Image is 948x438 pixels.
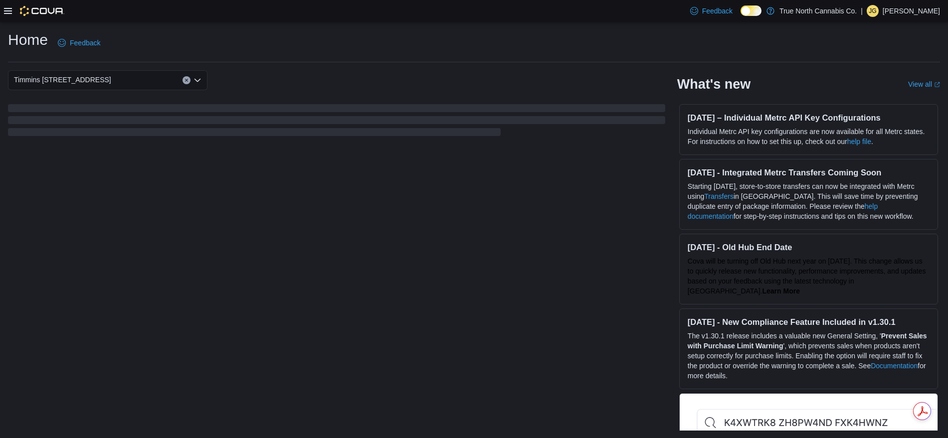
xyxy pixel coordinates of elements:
h2: What's new [677,76,751,92]
p: [PERSON_NAME] [883,5,940,17]
a: Transfers [704,192,734,200]
div: Jordan Guindon [867,5,879,17]
a: Feedback [54,33,104,53]
span: JG [869,5,876,17]
span: Timmins [STREET_ADDRESS] [14,74,111,86]
img: Cova [20,6,64,16]
a: help documentation [688,202,878,220]
input: Dark Mode [741,5,761,16]
a: Feedback [686,1,737,21]
a: Learn More [762,287,799,295]
span: Feedback [70,38,100,48]
span: Feedback [702,6,733,16]
button: Open list of options [193,76,201,84]
svg: External link [934,82,940,88]
p: Individual Metrc API key configurations are now available for all Metrc states. For instructions ... [688,127,930,146]
h3: [DATE] - Integrated Metrc Transfers Coming Soon [688,167,930,177]
span: Loading [8,106,665,138]
p: The v1.30.1 release includes a valuable new General Setting, ' ', which prevents sales when produ... [688,331,930,381]
p: True North Cannabis Co. [779,5,857,17]
a: View allExternal link [908,80,940,88]
a: Documentation [871,362,918,370]
h3: [DATE] - Old Hub End Date [688,242,930,252]
h1: Home [8,30,48,50]
a: help file [847,138,871,146]
strong: Prevent Sales with Purchase Limit Warning [688,332,927,350]
button: Clear input [183,76,190,84]
h3: [DATE] – Individual Metrc API Key Configurations [688,113,930,123]
h3: [DATE] - New Compliance Feature Included in v1.30.1 [688,317,930,327]
span: Cova will be turning off Old Hub next year on [DATE]. This change allows us to quickly release ne... [688,257,926,295]
p: | [861,5,863,17]
p: Starting [DATE], store-to-store transfers can now be integrated with Metrc using in [GEOGRAPHIC_D... [688,181,930,221]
